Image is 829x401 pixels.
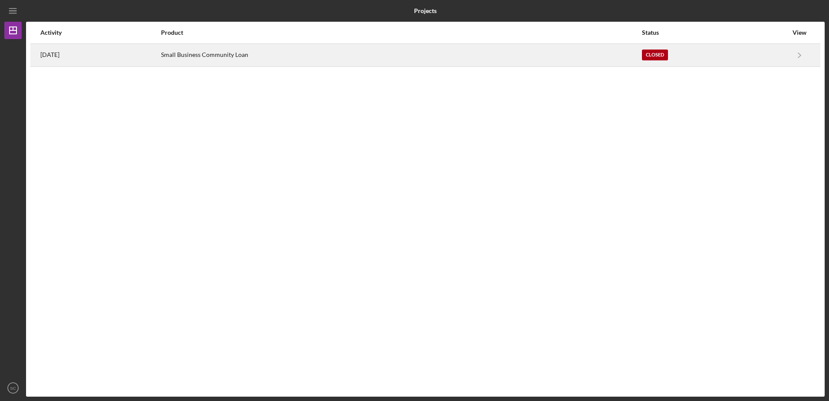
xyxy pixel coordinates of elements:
button: SC [4,379,22,397]
div: Small Business Community Loan [161,44,641,66]
b: Projects [414,7,437,14]
time: 2025-08-21 20:21 [40,51,59,58]
div: Activity [40,29,160,36]
div: Product [161,29,641,36]
div: Closed [642,50,668,60]
div: Status [642,29,788,36]
text: SC [10,386,16,391]
div: View [789,29,810,36]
